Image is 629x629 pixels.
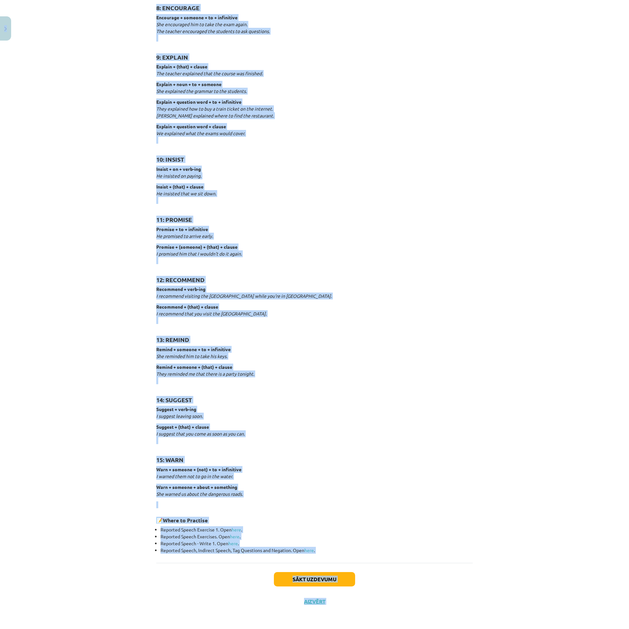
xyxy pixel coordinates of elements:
[161,533,473,540] li: Reported Speech Exercises. Open .
[163,517,208,524] strong: Where to Practise
[156,226,208,232] strong: Promise + to + infinitive
[156,216,192,223] strong: 11: PROMISE
[156,413,203,419] em: I suggest leaving soon.
[156,491,243,497] em: She warned us about the dangerous roads.
[156,81,221,87] strong: Explain + noun + to + someone
[161,547,473,554] li: Reported Speech, Indirect Speech, Tag Questions and Negation. Open .
[161,526,473,533] li: Reported Speech Exercise 1. Open .
[156,123,226,129] strong: Explain + question word + clause
[302,598,327,605] button: Aizvērt
[156,99,241,105] strong: Explain + question word + to + infinitive
[156,53,188,61] strong: 9: EXPLAIN
[156,166,201,172] strong: Insist + on + verb-ing
[156,311,267,316] em: I recommend that you visit the [GEOGRAPHIC_DATA].
[156,473,233,479] em: I warned them not to go in the water.
[156,424,209,430] strong: Suggest + (that) + clause
[156,63,207,69] strong: Explain + (that) + clause
[274,572,355,586] button: Sākt uzdevumu
[156,466,241,472] strong: Warn + someone + (not) + to + infinitive
[156,364,232,370] strong: Remind + someone + (that) + clause
[156,155,184,163] strong: 10: INSIST
[156,396,192,404] strong: 14: SUGGEST
[156,406,196,412] strong: Suggest + verb-ing
[161,540,473,547] li: Reported Speech - Write 1. Open .
[156,4,200,11] strong: 8: ENCOURAGE
[156,173,201,179] em: He insisted on paying.
[304,547,314,553] a: here
[156,371,254,377] em: They reminded me that there is a party tonight.
[156,184,203,189] strong: Insist + (that) + clause
[156,113,274,118] em: [PERSON_NAME] explained where to find the restaurant.
[156,293,332,299] em: I recommend visiting the [GEOGRAPHIC_DATA] while you're in [GEOGRAPHIC_DATA].
[156,130,245,136] em: We explained what the exams would cover.
[228,540,238,546] a: here
[156,190,216,196] em: He insisted that we sit down.
[156,88,247,94] em: She explained the grammar to the students.
[156,276,204,283] strong: 12: RECOMMEND
[156,244,238,250] strong: Promise + (someone) + (that) + clause
[156,28,270,34] em: The teacher encouraged the students to ask questions.
[156,21,247,27] em: She encouraged him to take the exam again.
[156,431,245,437] em: I suggest that you come as soon as you can.
[156,484,237,490] strong: Warn + someone + about + something
[156,336,189,343] strong: 13: REMIND
[156,346,231,352] strong: Remind + someone + to + infinitive
[230,533,239,539] a: here
[156,286,205,292] strong: Recommend + verb-ing
[156,233,213,239] em: He promised to arrive early.
[156,70,263,76] em: The teacher explained that the course was finished.
[232,527,241,532] a: here
[156,353,227,359] em: She reminded him to take his keys.
[156,251,242,257] em: I promised him that I wouldn't do it again.
[156,106,273,112] em: They explained how to buy a train ticket on the internet.
[156,512,473,524] h3: 📝
[156,14,238,20] strong: Encourage + someone + to + infinitive
[156,304,218,310] strong: Recommend + (that) + clause
[4,27,7,31] img: icon-close-lesson-0947bae3869378f0d4975bcd49f059093ad1ed9edebbc8119c70593378902aed.svg
[156,456,183,463] strong: 15: WARN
